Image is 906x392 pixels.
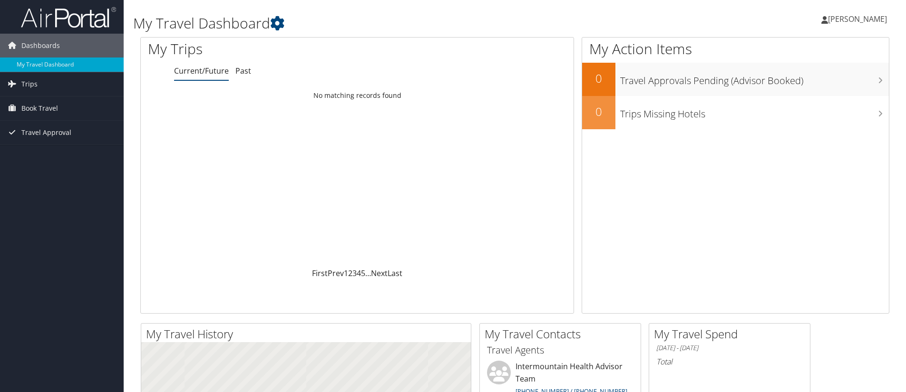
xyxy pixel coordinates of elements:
img: airportal-logo.png [21,6,116,29]
h1: My Travel Dashboard [133,13,642,33]
span: [PERSON_NAME] [828,14,887,24]
td: No matching records found [141,87,574,104]
a: Past [235,66,251,76]
a: 2 [348,268,352,278]
span: … [365,268,371,278]
h3: Trips Missing Hotels [620,103,889,121]
h2: My Travel Spend [654,326,810,342]
a: [PERSON_NAME] [821,5,896,33]
h2: My Travel History [146,326,471,342]
a: First [312,268,328,278]
span: Trips [21,72,38,96]
h3: Travel Agents [487,344,633,357]
a: 1 [344,268,348,278]
a: Prev [328,268,344,278]
span: Dashboards [21,34,60,57]
a: Current/Future [174,66,229,76]
a: Last [388,268,402,278]
span: Travel Approval [21,121,71,144]
h2: 0 [582,104,615,120]
a: 5 [361,268,365,278]
span: Book Travel [21,96,58,120]
a: 0Travel Approvals Pending (Advisor Booked) [582,63,889,96]
a: 0Trips Missing Hotels [582,96,889,129]
h2: 0 [582,70,615,86]
a: 3 [352,268,357,278]
h1: My Trips [148,39,386,59]
h1: My Action Items [582,39,889,59]
a: Next [371,268,388,278]
h2: My Travel Contacts [485,326,641,342]
a: 4 [357,268,361,278]
h3: Travel Approvals Pending (Advisor Booked) [620,69,889,87]
h6: [DATE] - [DATE] [656,344,803,353]
h6: Total [656,356,803,367]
